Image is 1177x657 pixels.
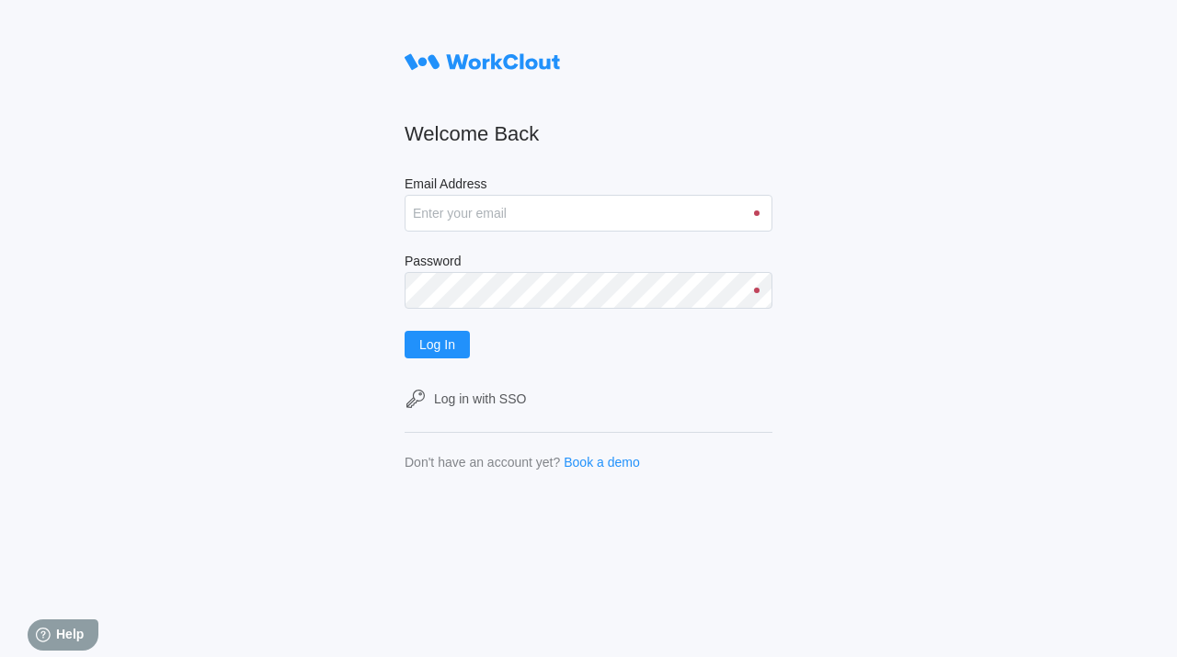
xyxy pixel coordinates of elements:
[434,391,526,406] div: Log in with SSO
[419,338,455,351] span: Log In
[405,195,772,232] input: Enter your email
[405,121,772,147] h2: Welcome Back
[405,331,470,358] button: Log In
[405,455,560,470] div: Don't have an account yet?
[564,455,640,470] a: Book a demo
[405,254,772,272] label: Password
[405,388,772,410] a: Log in with SSO
[405,176,772,195] label: Email Address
